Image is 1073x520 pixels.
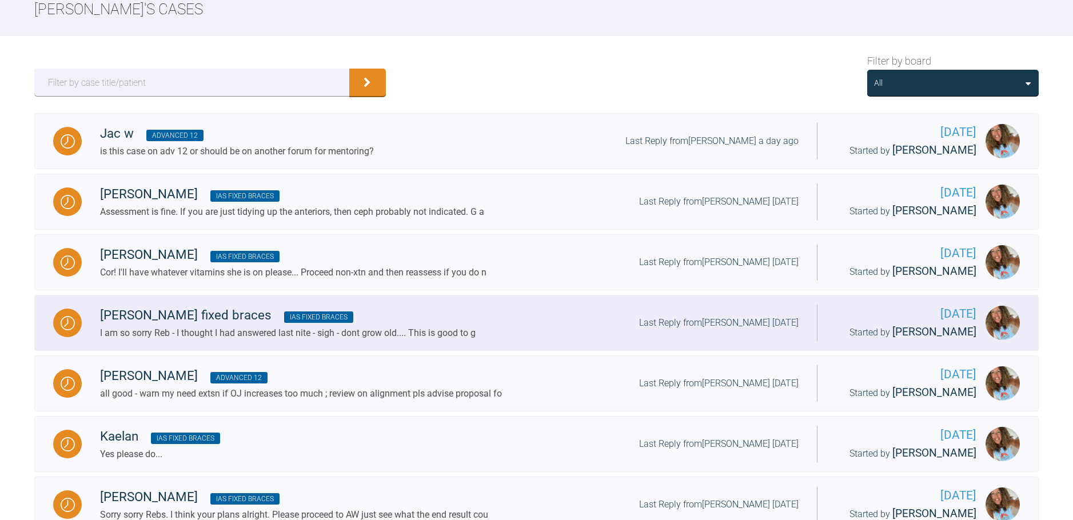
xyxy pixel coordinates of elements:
input: Filter by case title/patient [34,69,349,96]
span: [PERSON_NAME] [892,386,976,399]
div: Started by [836,263,976,281]
img: Waiting [61,195,75,209]
span: Advanced 12 [210,372,268,383]
img: Waiting [61,255,75,270]
a: Waiting[PERSON_NAME] Advanced 12all good - warn my need extsn if OJ increases too much ; review o... [34,355,1039,411]
span: [DATE] [836,183,976,202]
span: [PERSON_NAME] [892,325,976,338]
div: I am so sorry Reb - I thought I had answered last nite - sigh - dont grow old.... This is good to g [100,326,476,341]
a: Waiting[PERSON_NAME] fixed braces IAS Fixed BracesI am so sorry Reb - I thought I had answered la... [34,295,1039,351]
a: Waiting[PERSON_NAME] IAS Fixed BracesAssessment is fine. If you are just tidying up the anteriors... [34,174,1039,230]
span: [PERSON_NAME] [892,143,976,157]
div: Started by [836,323,976,341]
span: [DATE] [836,365,976,384]
span: IAS Fixed Braces [210,251,280,262]
img: Waiting [61,437,75,451]
div: Yes please do... [100,447,220,462]
div: [PERSON_NAME] [100,366,502,386]
div: Started by [836,142,976,159]
div: Last Reply from [PERSON_NAME] [DATE] [639,194,799,209]
span: [DATE] [836,426,976,445]
div: Kaelan [100,426,220,447]
span: [PERSON_NAME] [892,446,976,459]
span: Filter by board [867,53,931,70]
img: Rebecca Lynne Williams [986,366,1020,401]
div: Started by [836,445,976,462]
span: Advanced 12 [146,130,204,141]
div: Last Reply from [PERSON_NAME] [DATE] [639,255,799,270]
span: [DATE] [836,244,976,263]
div: [PERSON_NAME] [100,245,486,265]
span: [PERSON_NAME] [892,265,976,278]
img: Waiting [61,498,75,512]
img: Waiting [61,316,75,330]
span: IAS Fixed Braces [210,493,280,505]
img: Rebecca Lynne Williams [986,185,1020,219]
img: Waiting [61,134,75,149]
span: [PERSON_NAME] [892,507,976,520]
span: [DATE] [836,123,976,142]
span: [DATE] [836,486,976,505]
div: Last Reply from [PERSON_NAME] [DATE] [639,315,799,330]
div: Assessment is fine. If you are just tidying up the anteriors, then ceph probably not indicated. G a [100,205,484,219]
div: All [874,77,883,89]
a: WaitingJac w Advanced 12is this case on adv 12 or should be on another forum for mentoring?Last R... [34,113,1039,169]
div: Jac w [100,123,374,144]
div: Last Reply from [PERSON_NAME] a day ago [625,134,799,149]
div: Cor! I'll have whatever vitamins she is on please... Proceed non-xtn and then reassess if you do n [100,265,486,280]
div: is this case on adv 12 or should be on another forum for mentoring? [100,144,374,159]
a: Waiting[PERSON_NAME] IAS Fixed BracesCor! I'll have whatever vitamins she is on please... Proceed... [34,234,1039,290]
div: Started by [836,202,976,220]
div: [PERSON_NAME] [100,184,484,205]
span: [PERSON_NAME] [892,204,976,217]
img: Waiting [61,377,75,391]
img: Rebecca Lynne Williams [986,427,1020,461]
div: all good - warn my need extsn if OJ increases too much ; review on alignment pls advise proposal fo [100,386,502,401]
div: Last Reply from [PERSON_NAME] [DATE] [639,437,799,451]
div: Last Reply from [PERSON_NAME] [DATE] [639,497,799,512]
img: Rebecca Lynne Williams [986,245,1020,279]
div: [PERSON_NAME] [100,487,488,507]
img: Rebecca Lynne Williams [986,306,1020,340]
span: IAS Fixed Braces [210,190,280,202]
a: WaitingKaelan IAS Fixed BracesYes please do...Last Reply from[PERSON_NAME] [DATE][DATE]Started by... [34,416,1039,472]
span: IAS Fixed Braces [151,433,220,444]
span: IAS Fixed Braces [284,311,353,323]
div: [PERSON_NAME] fixed braces [100,305,476,326]
div: Started by [836,384,976,402]
img: Rebecca Lynne Williams [986,124,1020,158]
div: Last Reply from [PERSON_NAME] [DATE] [639,376,799,391]
span: [DATE] [836,305,976,323]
